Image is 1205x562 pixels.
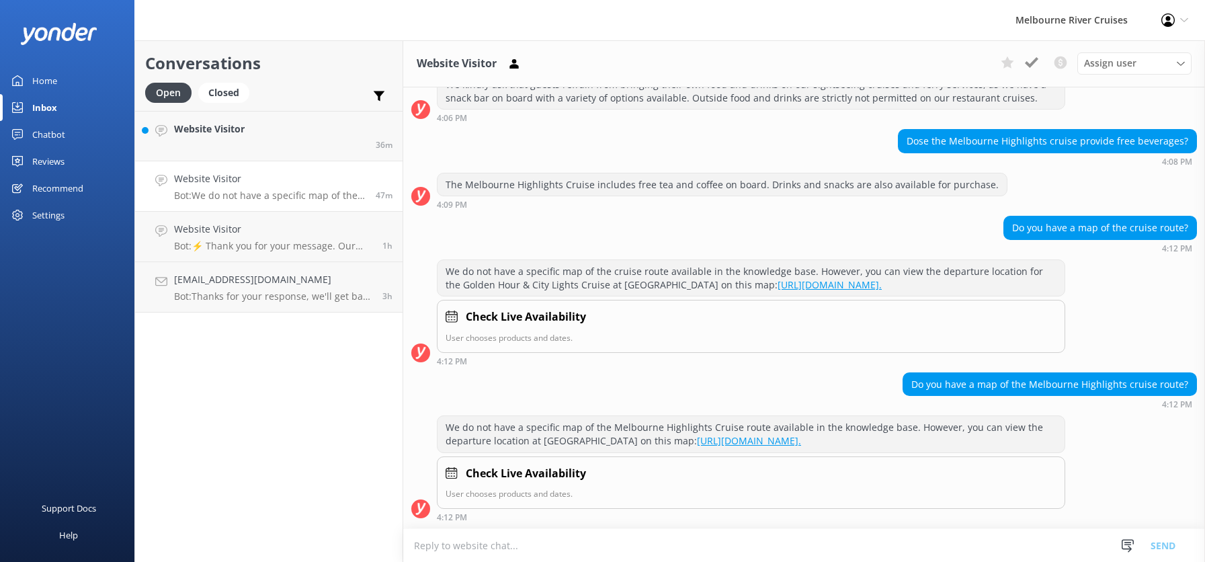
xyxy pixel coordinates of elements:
[903,399,1197,409] div: Sep 25 2025 04:12pm (UTC +10:00) Australia/Sydney
[42,495,96,522] div: Support Docs
[59,522,78,549] div: Help
[437,113,1065,122] div: Sep 25 2025 04:06pm (UTC +10:00) Australia/Sydney
[417,55,497,73] h3: Website Visitor
[32,121,65,148] div: Chatbot
[135,111,403,161] a: Website Visitor36m
[437,514,467,522] strong: 4:12 PM
[135,212,403,262] a: Website VisitorBot:⚡ Thank you for your message. Our office hours are Mon - Fri 9.30am - 5pm. We'...
[32,148,65,175] div: Reviews
[438,173,1007,196] div: The Melbourne Highlights Cruise includes free tea and coffee on board. Drinks and snacks are also...
[198,85,256,99] a: Closed
[466,465,586,483] h4: Check Live Availability
[438,416,1065,452] div: We do not have a specific map of the Melbourne Highlights Cruise route available in the knowledge...
[174,222,372,237] h4: Website Visitor
[1003,243,1197,253] div: Sep 25 2025 04:12pm (UTC +10:00) Australia/Sydney
[1162,401,1192,409] strong: 4:12 PM
[32,94,57,121] div: Inbox
[903,373,1196,396] div: Do you have a map of the Melbourne Highlights cruise route?
[1004,216,1196,239] div: Do you have a map of the cruise route?
[466,309,586,326] h4: Check Live Availability
[1077,52,1192,74] div: Assign User
[174,190,366,202] p: Bot: We do not have a specific map of the Melbourne Highlights Cruise route available in the know...
[437,114,467,122] strong: 4:06 PM
[446,487,1056,500] p: User chooses products and dates.
[32,202,65,229] div: Settings
[174,240,372,252] p: Bot: ⚡ Thank you for your message. Our office hours are Mon - Fri 9.30am - 5pm. We'll get back to...
[174,272,372,287] h4: [EMAIL_ADDRESS][DOMAIN_NAME]
[778,278,882,291] a: [URL][DOMAIN_NAME].
[437,356,1065,366] div: Sep 25 2025 04:12pm (UTC +10:00) Australia/Sydney
[20,23,97,45] img: yonder-white-logo.png
[145,83,192,103] div: Open
[437,201,467,209] strong: 4:09 PM
[32,175,83,202] div: Recommend
[198,83,249,103] div: Closed
[438,260,1065,296] div: We do not have a specific map of the cruise route available in the knowledge base. However, you c...
[898,157,1197,166] div: Sep 25 2025 04:08pm (UTC +10:00) Australia/Sydney
[1084,56,1136,71] span: Assign user
[32,67,57,94] div: Home
[1162,245,1192,253] strong: 4:12 PM
[437,358,467,366] strong: 4:12 PM
[376,139,392,151] span: Sep 25 2025 04:23pm (UTC +10:00) Australia/Sydney
[145,85,198,99] a: Open
[174,122,245,136] h4: Website Visitor
[446,331,1056,344] p: User chooses products and dates.
[174,171,366,186] h4: Website Visitor
[382,240,392,251] span: Sep 25 2025 03:55pm (UTC +10:00) Australia/Sydney
[437,512,1065,522] div: Sep 25 2025 04:12pm (UTC +10:00) Australia/Sydney
[437,200,1007,209] div: Sep 25 2025 04:09pm (UTC +10:00) Australia/Sydney
[135,161,403,212] a: Website VisitorBot:We do not have a specific map of the Melbourne Highlights Cruise route availab...
[145,50,392,76] h2: Conversations
[438,73,1065,109] div: We kindly ask that guests refrain from bringing their own food and drinks on our sightseeing crui...
[174,290,372,303] p: Bot: Thanks for your response, we'll get back to you as soon as we can during opening hours.
[697,434,801,447] a: [URL][DOMAIN_NAME].
[382,290,392,302] span: Sep 25 2025 01:37pm (UTC +10:00) Australia/Sydney
[899,130,1196,153] div: Dose the Melbourne Highlights cruise provide free beverages?
[135,262,403,313] a: [EMAIL_ADDRESS][DOMAIN_NAME]Bot:Thanks for your response, we'll get back to you as soon as we can...
[376,190,392,201] span: Sep 25 2025 04:12pm (UTC +10:00) Australia/Sydney
[1162,158,1192,166] strong: 4:08 PM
